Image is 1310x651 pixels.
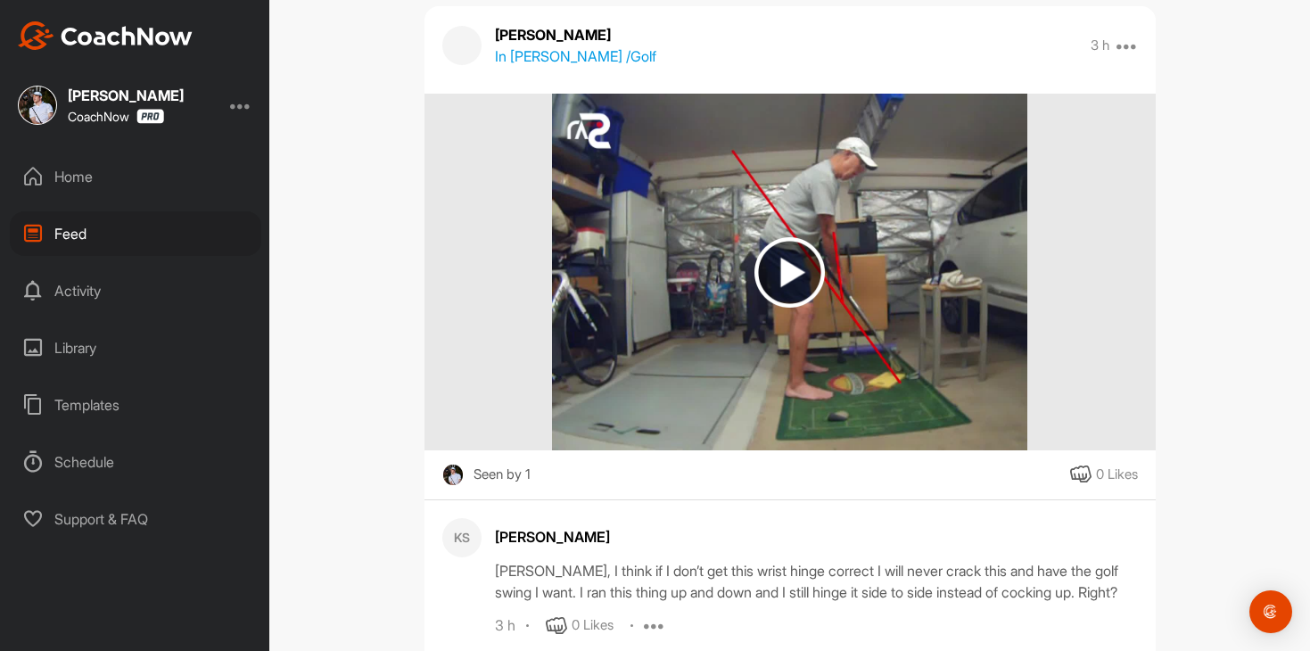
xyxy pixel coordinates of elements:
[495,24,656,45] p: [PERSON_NAME]
[1096,465,1138,485] div: 0 Likes
[10,325,261,370] div: Library
[136,109,164,124] img: CoachNow Pro
[474,464,531,486] div: Seen by 1
[495,45,656,67] p: In [PERSON_NAME] / Golf
[572,615,614,636] div: 0 Likes
[1091,37,1109,54] p: 3 h
[442,464,465,486] img: square_69e7ce49b8ac85affed7bcbb6ba4170a.jpg
[18,21,193,50] img: CoachNow
[68,109,164,124] div: CoachNow
[495,560,1138,603] div: [PERSON_NAME], I think if I don’t get this wrist hinge correct I will never crack this and have t...
[68,88,184,103] div: [PERSON_NAME]
[18,86,57,125] img: square_69e7ce49b8ac85affed7bcbb6ba4170a.jpg
[10,440,261,484] div: Schedule
[754,237,825,308] img: play
[10,497,261,541] div: Support & FAQ
[10,268,261,313] div: Activity
[552,94,1027,450] img: media
[1249,590,1292,633] div: Open Intercom Messenger
[10,211,261,256] div: Feed
[10,383,261,427] div: Templates
[495,526,1138,548] div: [PERSON_NAME]
[495,617,515,635] div: 3 h
[10,154,261,199] div: Home
[442,518,482,557] div: KS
